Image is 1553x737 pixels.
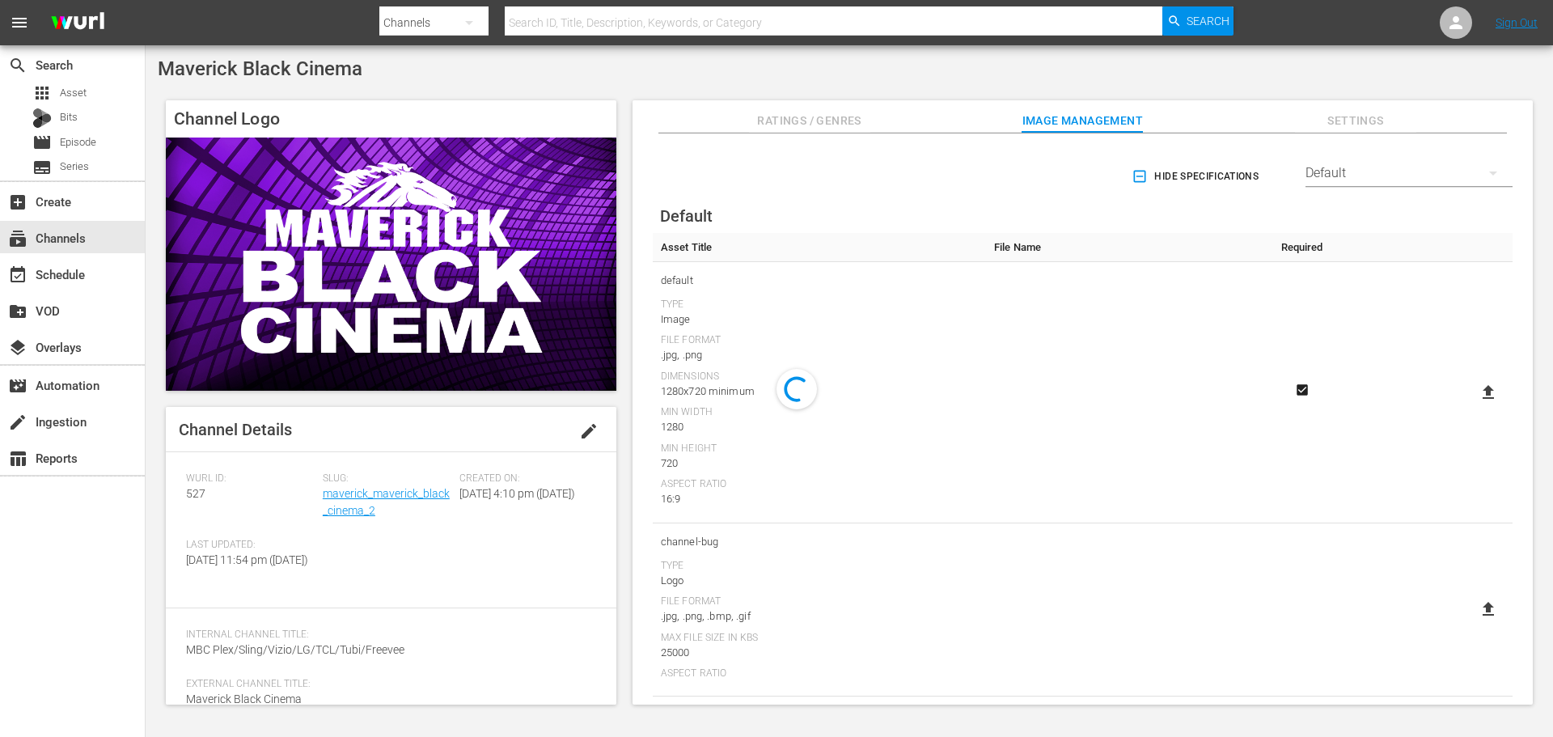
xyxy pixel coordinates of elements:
[10,13,29,32] span: menu
[661,347,978,363] div: .jpg, .png
[8,413,28,432] span: Ingestion
[32,108,52,128] div: Bits
[661,443,978,455] div: Min Height
[8,229,28,248] span: Channels
[60,109,78,125] span: Bits
[32,158,52,177] span: Series
[1187,6,1229,36] span: Search
[661,270,978,291] span: default
[1267,233,1337,262] th: Required
[186,539,315,552] span: Last Updated:
[661,532,978,553] span: channel-bug
[186,643,404,656] span: MBC Plex/Sling/Vizio/LG/TCL/Tubi/Freevee
[179,420,292,439] span: Channel Details
[1305,150,1513,196] div: Default
[1162,6,1234,36] button: Search
[166,138,616,391] img: Maverick Black Cinema
[1022,111,1143,131] span: Image Management
[661,645,978,661] div: 25000
[661,371,978,383] div: Dimensions
[323,472,451,485] span: Slug:
[166,100,616,138] h4: Channel Logo
[186,553,308,566] span: [DATE] 11:54 pm ([DATE])
[661,560,978,573] div: Type
[32,133,52,152] span: Episode
[323,487,450,517] a: maverick_maverick_black_cinema_2
[8,338,28,358] span: Overlays
[661,632,978,645] div: Max File Size In Kbs
[60,85,87,101] span: Asset
[661,419,978,435] div: 1280
[661,608,978,625] div: .jpg, .png, .bmp, .gif
[8,449,28,468] span: Reports
[186,472,315,485] span: Wurl ID:
[653,233,986,262] th: Asset Title
[186,487,205,500] span: 527
[661,334,978,347] div: File Format
[1135,168,1259,185] span: Hide Specifications
[39,4,116,42] img: ans4CAIJ8jUAAAAAAAAAAAAAAAAAAAAAAAAgQb4GAAAAAAAAAAAAAAAAAAAAAAAAJMjXAAAAAAAAAAAAAAAAAAAAAAAAgAT5G...
[60,159,89,175] span: Series
[661,573,978,589] div: Logo
[661,595,978,608] div: File Format
[186,693,302,705] span: Maverick Black Cinema
[569,412,608,451] button: edit
[32,83,52,103] span: Asset
[661,311,978,328] div: Image
[661,667,978,680] div: Aspect Ratio
[1293,383,1312,397] svg: Required
[8,56,28,75] span: Search
[661,455,978,472] div: 720
[8,376,28,396] span: Automation
[186,629,588,642] span: Internal Channel Title:
[8,265,28,285] span: Schedule
[60,134,96,150] span: Episode
[661,299,978,311] div: Type
[661,491,978,507] div: 16:9
[8,193,28,212] span: Create
[459,472,588,485] span: Created On:
[158,57,362,80] span: Maverick Black Cinema
[661,383,978,400] div: 1280x720 minimum
[186,678,588,691] span: External Channel Title:
[579,421,599,441] span: edit
[459,487,575,500] span: [DATE] 4:10 pm ([DATE])
[1295,111,1416,131] span: Settings
[749,111,870,131] span: Ratings / Genres
[986,233,1267,262] th: File Name
[661,478,978,491] div: Aspect Ratio
[8,302,28,321] span: VOD
[660,206,713,226] span: Default
[1128,154,1265,199] button: Hide Specifications
[1496,16,1538,29] a: Sign Out
[661,705,978,726] span: Bits Tile
[661,406,978,419] div: Min Width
